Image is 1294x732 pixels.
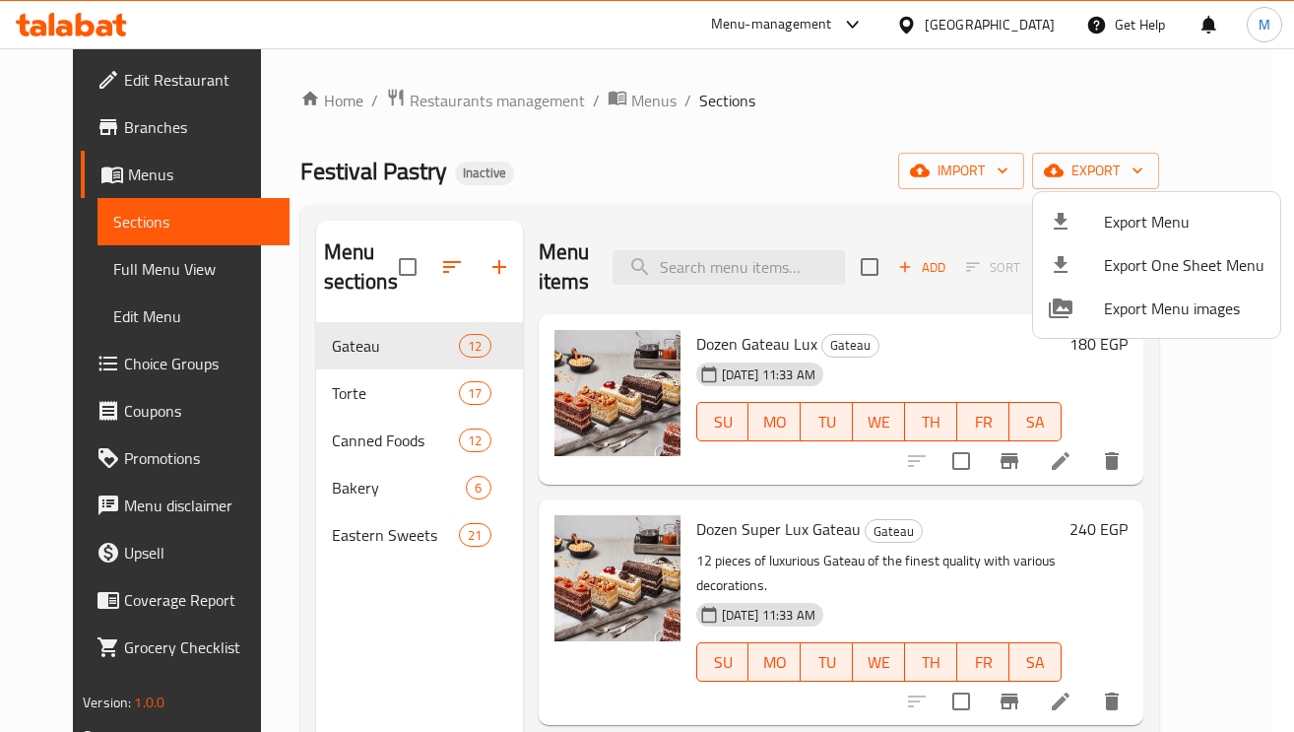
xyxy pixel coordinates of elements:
li: Export one sheet menu items [1033,243,1280,287]
span: Export Menu [1104,210,1264,233]
span: Export One Sheet Menu [1104,253,1264,277]
li: Export Menu images [1033,287,1280,330]
li: Export menu items [1033,200,1280,243]
span: Export Menu images [1104,297,1264,320]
